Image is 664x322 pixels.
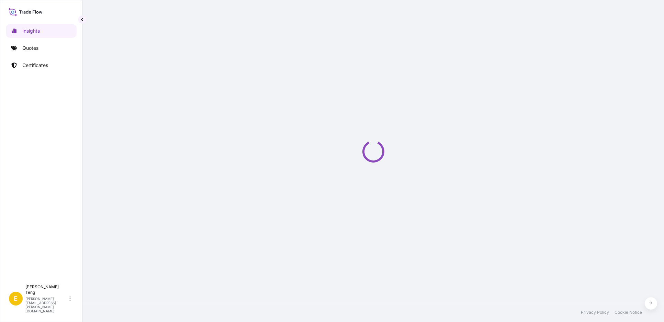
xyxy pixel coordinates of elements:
[22,62,48,69] p: Certificates
[22,27,40,34] p: Insights
[6,41,77,55] a: Quotes
[22,45,38,52] p: Quotes
[14,295,18,302] span: E
[25,297,68,313] p: [PERSON_NAME][EMAIL_ADDRESS][PERSON_NAME][DOMAIN_NAME]
[25,284,68,295] p: [PERSON_NAME] Teng
[615,310,642,315] a: Cookie Notice
[581,310,609,315] a: Privacy Policy
[6,24,77,38] a: Insights
[6,58,77,72] a: Certificates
